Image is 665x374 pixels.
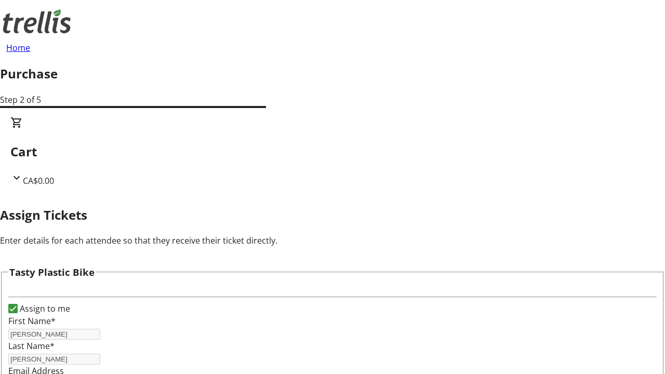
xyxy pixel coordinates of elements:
label: Last Name* [8,340,55,352]
span: CA$0.00 [23,175,54,186]
label: Assign to me [18,302,70,315]
label: First Name* [8,315,56,327]
h2: Cart [10,142,655,161]
div: CartCA$0.00 [10,116,655,187]
h3: Tasty Plastic Bike [9,265,95,279]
